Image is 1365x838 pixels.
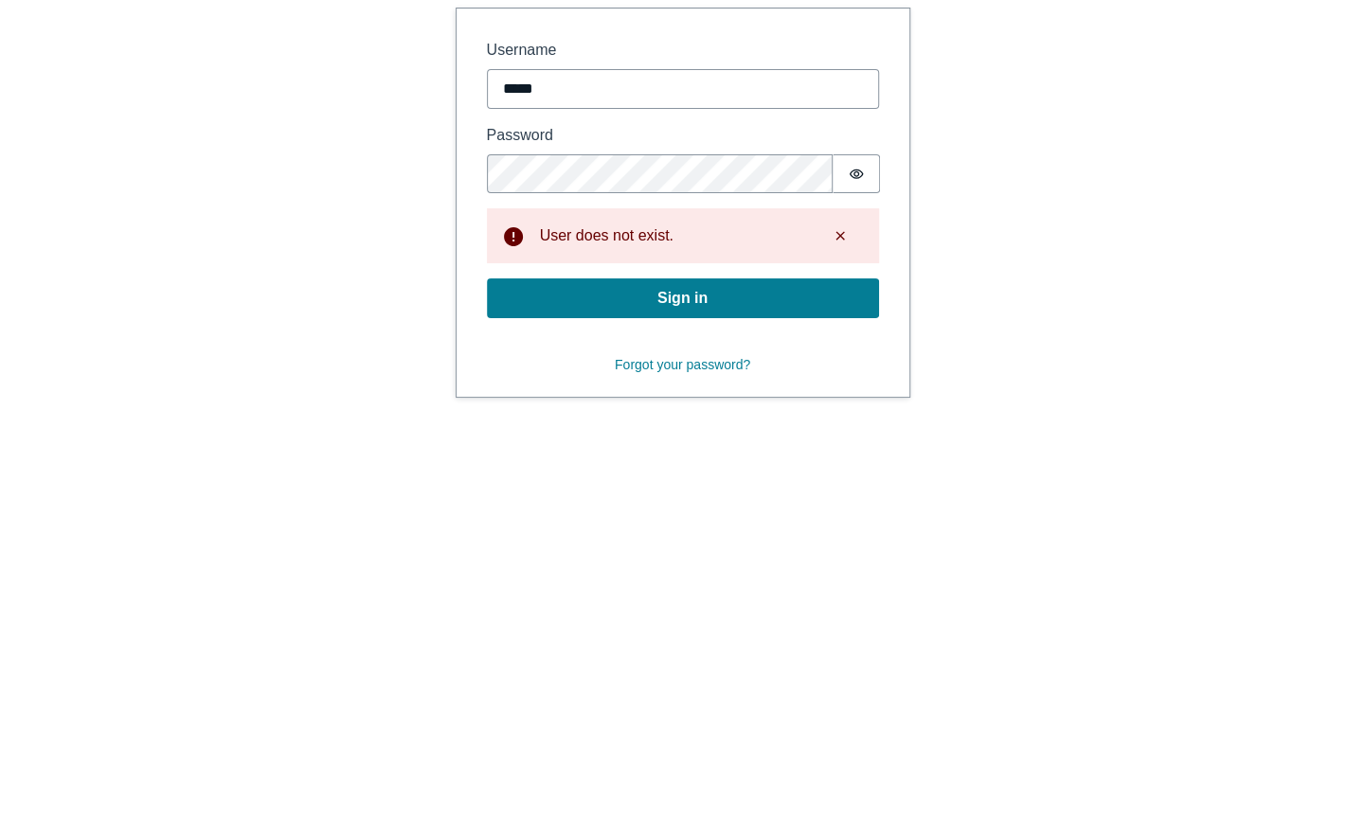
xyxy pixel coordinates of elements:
[487,278,879,318] button: Sign in
[833,154,880,193] button: Show password
[817,220,864,252] button: Dismiss alert
[540,224,801,247] div: User does not exist.
[602,348,763,382] button: Forgot your password?
[487,39,879,62] label: Username
[487,124,879,147] label: Password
